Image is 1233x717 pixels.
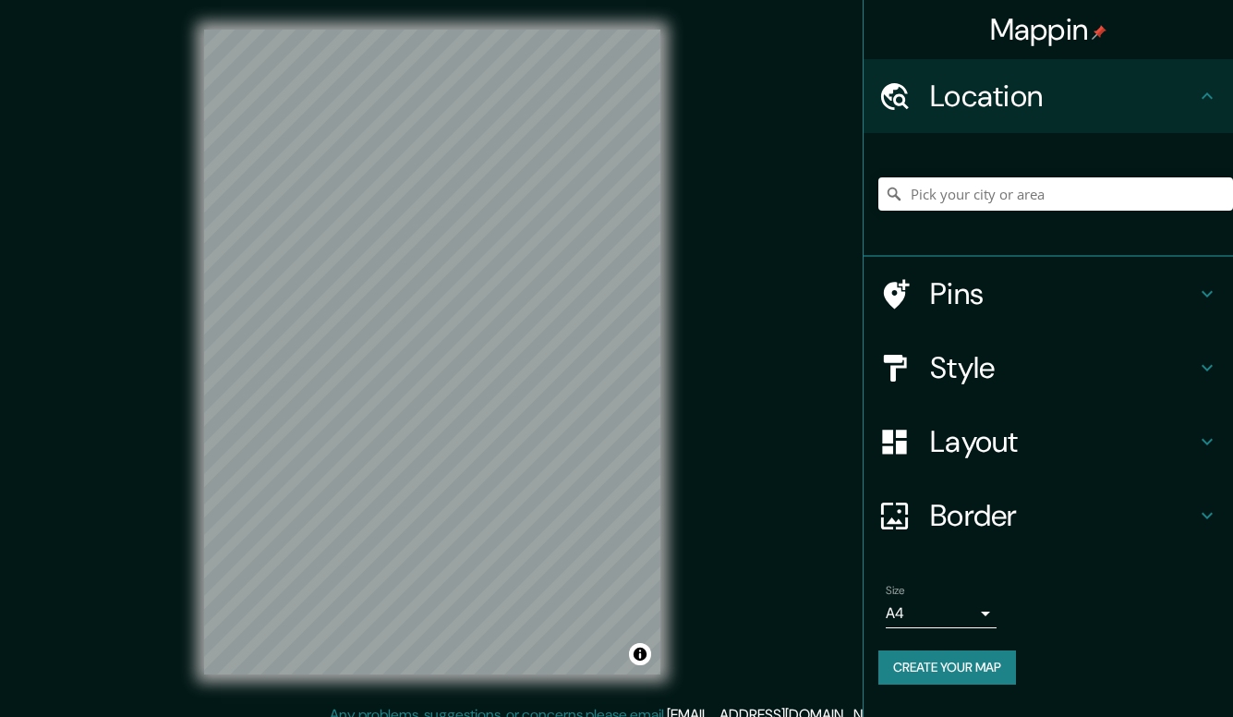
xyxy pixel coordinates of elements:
[930,497,1196,534] h4: Border
[864,405,1233,479] div: Layout
[990,11,1107,48] h4: Mappin
[864,331,1233,405] div: Style
[629,643,651,665] button: Toggle attribution
[864,59,1233,133] div: Location
[864,479,1233,553] div: Border
[886,599,997,628] div: A4
[878,650,1016,685] button: Create your map
[1092,25,1106,40] img: pin-icon.png
[204,30,660,674] canvas: Map
[864,257,1233,331] div: Pins
[886,583,905,599] label: Size
[930,78,1196,115] h4: Location
[1069,645,1213,697] iframe: Help widget launcher
[930,349,1196,386] h4: Style
[930,423,1196,460] h4: Layout
[878,177,1233,211] input: Pick your city or area
[930,275,1196,312] h4: Pins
